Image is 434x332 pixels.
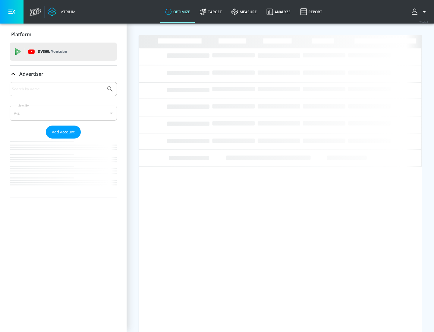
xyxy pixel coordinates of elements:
span: v 4.25.4 [420,20,428,23]
p: Youtube [51,48,67,55]
div: Platform [10,26,117,43]
button: Add Account [46,126,81,139]
p: Platform [11,31,31,38]
div: Atrium [58,9,76,14]
a: optimize [160,1,195,23]
p: Advertiser [19,71,43,77]
a: Analyze [262,1,295,23]
div: Advertiser [10,65,117,82]
div: A-Z [10,106,117,121]
a: Atrium [48,7,76,16]
div: DV360: Youtube [10,43,117,61]
span: Add Account [52,129,75,136]
input: Search by name [12,85,103,93]
p: DV360: [38,48,67,55]
a: Report [295,1,327,23]
a: measure [227,1,262,23]
label: Sort By [17,104,30,107]
a: Target [195,1,227,23]
nav: list of Advertiser [10,139,117,197]
div: Advertiser [10,82,117,197]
